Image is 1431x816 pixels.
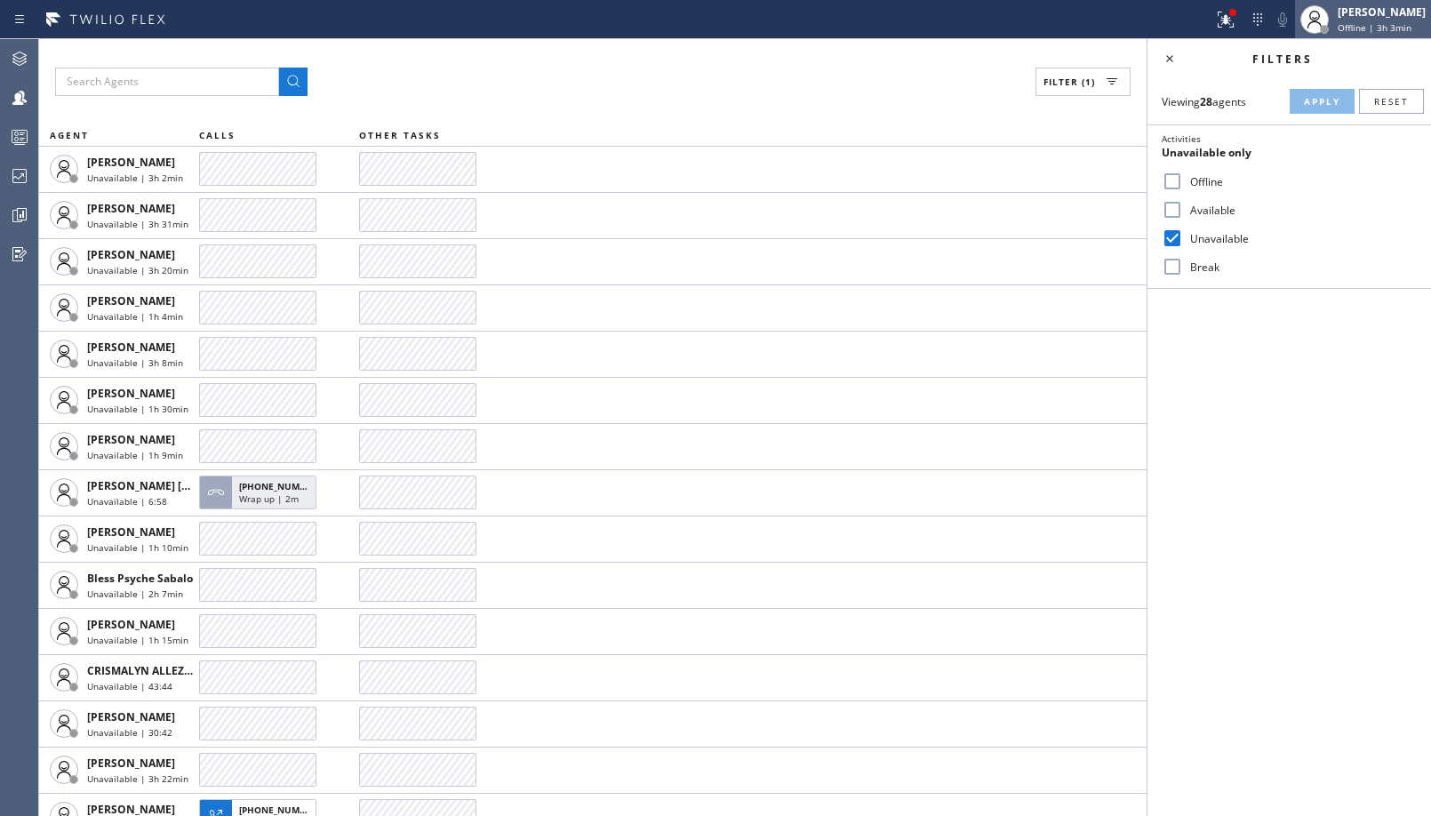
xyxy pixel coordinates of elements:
[55,68,279,96] input: Search Agents
[239,492,299,505] span: Wrap up | 2m
[239,480,320,492] span: [PHONE_NUMBER]
[239,804,320,816] span: [PHONE_NUMBER]
[1338,21,1411,34] span: Offline | 3h 3min
[87,524,175,540] span: [PERSON_NAME]
[87,310,183,323] span: Unavailable | 1h 4min
[87,403,188,415] span: Unavailable | 1h 30min
[1304,95,1340,108] span: Apply
[1162,94,1246,109] span: Viewing agents
[87,772,188,785] span: Unavailable | 3h 22min
[87,340,175,355] span: [PERSON_NAME]
[87,201,175,216] span: [PERSON_NAME]
[199,470,322,515] button: [PHONE_NUMBER]Wrap up | 2m
[87,726,172,739] span: Unavailable | 30:42
[1162,132,1417,145] div: Activities
[1252,52,1313,67] span: Filters
[1183,174,1417,189] label: Offline
[1374,95,1409,108] span: Reset
[87,432,175,447] span: [PERSON_NAME]
[87,588,183,600] span: Unavailable | 2h 7min
[87,449,183,461] span: Unavailable | 1h 9min
[87,218,188,230] span: Unavailable | 3h 31min
[87,172,183,184] span: Unavailable | 3h 2min
[87,247,175,262] span: [PERSON_NAME]
[87,709,175,724] span: [PERSON_NAME]
[87,495,167,508] span: Unavailable | 6:58
[1183,231,1417,246] label: Unavailable
[87,155,175,170] span: [PERSON_NAME]
[1162,145,1251,160] span: Unavailable only
[50,129,89,141] span: AGENT
[87,386,175,401] span: [PERSON_NAME]
[199,129,236,141] span: CALLS
[1200,94,1212,109] strong: 28
[1290,89,1355,114] button: Apply
[359,129,441,141] span: OTHER TASKS
[87,478,266,493] span: [PERSON_NAME] [PERSON_NAME]
[87,293,175,308] span: [PERSON_NAME]
[1183,203,1417,218] label: Available
[87,264,188,276] span: Unavailable | 3h 20min
[1338,4,1426,20] div: [PERSON_NAME]
[87,356,183,369] span: Unavailable | 3h 8min
[1183,260,1417,275] label: Break
[87,541,188,554] span: Unavailable | 1h 10min
[1035,68,1131,96] button: Filter (1)
[87,634,188,646] span: Unavailable | 1h 15min
[87,617,175,632] span: [PERSON_NAME]
[87,663,197,678] span: CRISMALYN ALLEZER
[87,571,193,586] span: Bless Psyche Sabalo
[1270,7,1295,32] button: Mute
[1359,89,1424,114] button: Reset
[87,756,175,771] span: [PERSON_NAME]
[1043,76,1095,88] span: Filter (1)
[87,680,172,692] span: Unavailable | 43:44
